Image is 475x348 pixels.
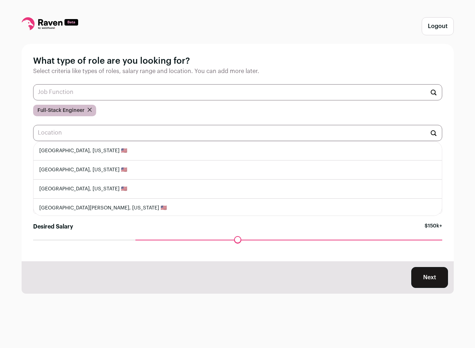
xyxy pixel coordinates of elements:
span: Full-Stack Engineer [37,107,85,114]
input: Location [33,125,442,141]
p: Select criteria like types of roles, salary range and location. You can add more later. [33,67,442,76]
li: [GEOGRAPHIC_DATA], [US_STATE] 🇺🇸 [33,161,442,180]
li: [GEOGRAPHIC_DATA], [US_STATE] 🇺🇸 [33,141,442,161]
h1: What type of role are you looking for? [33,55,442,67]
input: Job Function [33,84,442,100]
li: [GEOGRAPHIC_DATA][PERSON_NAME], [US_STATE] 🇺🇸 [33,199,442,218]
button: Next [411,267,448,288]
li: [GEOGRAPHIC_DATA], [US_STATE] 🇺🇸 [33,180,442,199]
label: Desired Salary [33,222,73,231]
button: Logout [422,17,454,35]
span: $150k+ [425,222,442,240]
